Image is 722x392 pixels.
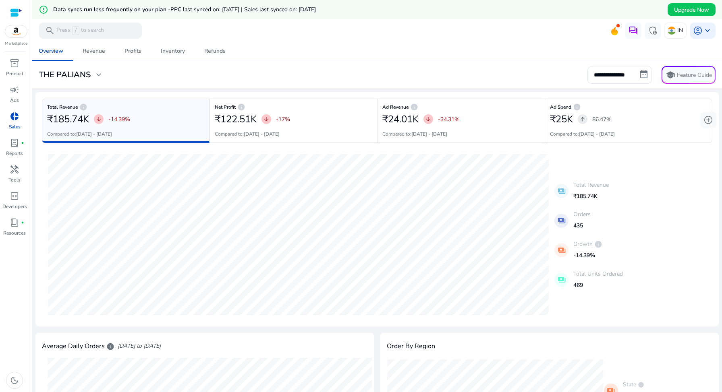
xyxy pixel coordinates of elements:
[10,111,19,121] span: donut_small
[72,26,79,35] span: /
[693,26,703,35] span: account_circle
[677,23,683,37] p: IN
[45,26,55,35] span: search
[668,3,716,16] button: Upgrade Now
[554,243,568,257] mat-icon: payments
[10,58,19,68] span: inventory_2
[9,123,21,130] p: Sales
[550,130,615,138] p: Compared to:
[204,48,226,54] div: Refunds
[10,165,19,174] span: handyman
[594,240,602,248] span: info
[10,85,19,95] span: campaign
[10,97,19,104] p: Ads
[263,116,270,122] span: arrow_downward
[579,116,586,122] span: arrow_upward
[623,380,682,389] p: State
[215,130,280,138] p: Compared to:
[382,106,540,108] h6: Ad Revenue
[382,113,419,125] h2: ₹24.01K
[161,48,185,54] div: Inventory
[95,116,102,122] span: arrow_downward
[645,23,661,39] button: admin_panel_settings
[76,131,112,137] b: [DATE] - [DATE]
[550,106,707,108] h6: Ad Spend
[118,342,161,350] span: [DATE] to [DATE]
[573,251,602,260] p: -14.39%
[573,210,591,219] p: Orders
[703,26,712,35] span: keyboard_arrow_down
[700,112,716,128] button: add_circle
[10,375,19,385] span: dark_mode
[382,130,447,138] p: Compared to:
[39,48,63,54] div: Overview
[215,113,257,125] h2: ₹122.51K
[106,342,114,351] span: info
[662,66,716,84] button: schoolFeature Guide
[170,6,316,13] span: PPC last synced on: [DATE] | Sales last synced on: [DATE]
[703,115,713,125] span: add_circle
[276,115,290,124] p: -17%
[387,342,435,350] h4: Order By Region
[638,382,644,388] span: info
[237,103,245,111] span: info
[21,141,24,144] span: fiber_manual_record
[8,176,21,184] p: Tools
[573,281,623,289] p: 469
[47,113,89,125] h2: ₹185.74K
[10,191,19,201] span: code_blocks
[554,273,568,287] mat-icon: payments
[666,70,675,80] span: school
[47,106,204,108] h6: Total Revenue
[2,203,27,210] p: Developers
[124,48,141,54] div: Profits
[79,103,87,111] span: info
[573,181,609,189] p: Total Revenue
[554,214,568,228] mat-icon: payments
[592,115,612,124] p: 86.47%
[108,115,130,124] p: -14.39%
[6,70,23,77] p: Product
[579,131,615,137] b: [DATE] - [DATE]
[39,5,48,14] mat-icon: error_outline
[10,218,19,227] span: book_4
[411,131,447,137] b: [DATE] - [DATE]
[42,342,114,351] h4: Average Daily Orders
[573,192,609,200] p: ₹185.74K
[573,270,623,278] p: Total Units Ordered
[573,240,602,248] p: Growth
[94,70,104,80] span: expand_more
[573,103,581,111] span: info
[550,113,573,125] h2: ₹25K
[21,221,24,224] span: fiber_manual_record
[5,41,27,47] p: Marketplace
[674,6,709,14] span: Upgrade Now
[83,48,105,54] div: Revenue
[215,106,372,108] h6: Net Profit
[53,6,316,13] h5: Data syncs run less frequently on your plan -
[648,26,658,35] span: admin_panel_settings
[39,70,91,80] h3: THE PALIANS
[56,26,104,35] p: Press to search
[47,130,112,138] p: Compared to:
[10,138,19,148] span: lab_profile
[244,131,280,137] b: [DATE] - [DATE]
[3,229,26,237] p: Resources
[668,27,676,35] img: in.svg
[425,116,432,122] span: arrow_downward
[677,71,712,79] p: Feature Guide
[438,115,460,124] p: -34.31%
[6,150,23,157] p: Reports
[554,184,568,198] mat-icon: payments
[410,103,418,111] span: info
[5,25,27,37] img: amazon.svg
[573,221,591,230] p: 435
